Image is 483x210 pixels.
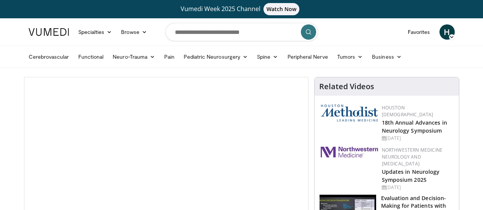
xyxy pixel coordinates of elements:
a: Vumedi Week 2025 ChannelWatch Now [30,3,454,15]
a: Updates in Neurology Symposium 2025 [382,168,440,183]
h4: Related Videos [319,82,374,91]
a: Neuro-Trauma [108,49,160,64]
img: VuMedi Logo [29,28,69,36]
a: Tumors [333,49,368,64]
a: Pain [160,49,179,64]
a: H [439,24,455,40]
a: Browse [116,24,152,40]
a: Business [367,49,406,64]
a: Peripheral Nerve [283,49,333,64]
a: Favorites [403,24,435,40]
a: Cerebrovascular [24,49,74,64]
a: Northwestern Medicine Neurology and [MEDICAL_DATA] [382,147,443,167]
a: Spine [252,49,283,64]
div: [DATE] [382,135,453,142]
a: 18th Annual Advances in Neurology Symposium [382,119,447,134]
a: Functional [74,49,108,64]
img: 2a462fb6-9365-492a-ac79-3166a6f924d8.png.150x105_q85_autocrop_double_scale_upscale_version-0.2.jpg [321,147,378,157]
div: [DATE] [382,184,453,191]
input: Search topics, interventions [165,23,318,41]
img: 5e4488cc-e109-4a4e-9fd9-73bb9237ee91.png.150x105_q85_autocrop_double_scale_upscale_version-0.2.png [321,104,378,122]
a: Pediatric Neurosurgery [179,49,252,64]
span: Watch Now [263,3,300,15]
a: Houston [DEMOGRAPHIC_DATA] [382,104,433,118]
a: Specialties [74,24,117,40]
